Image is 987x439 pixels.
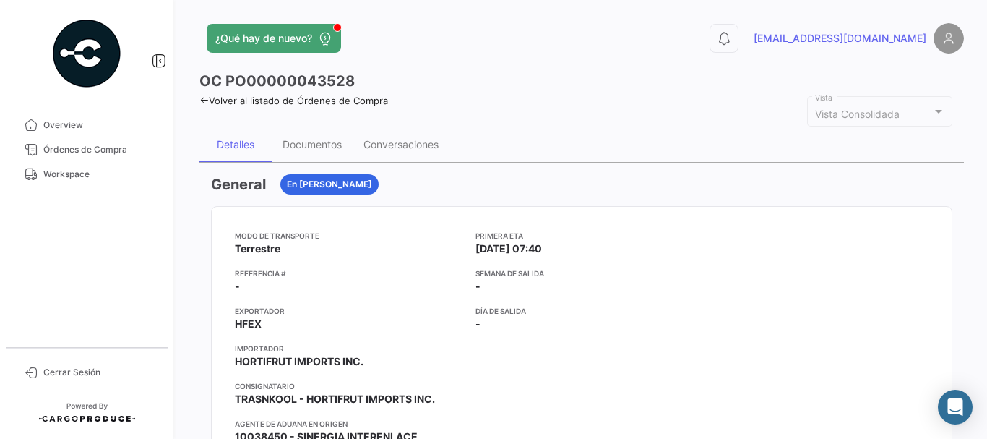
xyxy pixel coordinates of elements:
span: Órdenes de Compra [43,143,156,156]
app-card-info-title: Modo de Transporte [235,230,464,242]
div: Documentos [283,138,342,150]
span: [DATE] 07:40 [475,242,542,256]
a: Overview [12,113,162,137]
button: ¿Qué hay de nuevo? [207,24,341,53]
app-card-info-title: Importador [235,343,464,354]
app-card-info-title: Agente de Aduana en Origen [235,418,464,430]
span: - [475,317,480,331]
a: Órdenes de Compra [12,137,162,162]
span: [EMAIL_ADDRESS][DOMAIN_NAME] [754,31,926,46]
span: HFEX [235,317,262,331]
span: HORTIFRUT IMPORTS INC. [235,354,363,369]
span: Overview [43,119,156,132]
div: Abrir Intercom Messenger [938,390,973,425]
span: En [PERSON_NAME] [287,178,372,191]
span: Cerrar Sesión [43,366,156,379]
div: Conversaciones [363,138,439,150]
a: Volver al listado de Órdenes de Compra [199,95,388,106]
h3: General [211,174,266,195]
app-card-info-title: Referencia # [235,268,464,279]
div: Detalles [217,138,254,150]
app-card-info-title: Primera ETA [475,230,697,242]
span: - [475,279,480,294]
h3: OC PO00000043528 [199,71,355,91]
img: placeholder-user.png [934,23,964,54]
app-card-info-title: Exportador [235,305,464,317]
span: TRASNKOOL - HORTIFRUT IMPORTS INC. [235,392,435,406]
img: powered-by.png [51,17,123,90]
span: - [235,279,240,294]
app-card-info-title: Día de Salida [475,305,697,317]
span: Workspace [43,168,156,181]
span: ¿Qué hay de nuevo? [215,31,312,46]
a: Workspace [12,162,162,187]
span: Terrestre [235,242,280,256]
app-card-info-title: Consignatario [235,380,464,392]
mat-select-trigger: Vista Consolidada [815,108,900,120]
app-card-info-title: Semana de Salida [475,268,697,279]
